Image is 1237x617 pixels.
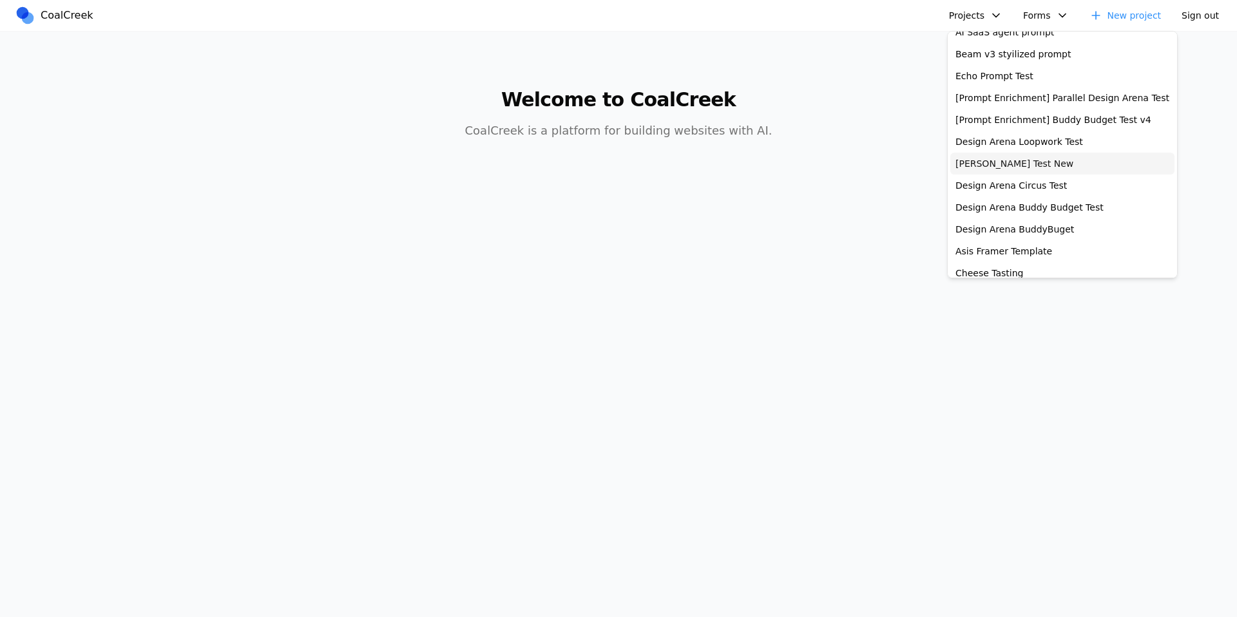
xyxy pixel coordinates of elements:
[950,65,1175,87] a: Echo Prompt Test
[41,8,93,23] span: CoalCreek
[947,31,1178,278] div: Projects
[941,5,1010,26] button: Projects
[371,88,866,111] h1: Welcome to CoalCreek
[950,131,1175,153] a: Design Arena Loopwork Test
[1082,5,1169,26] a: New project
[950,87,1175,109] a: [Prompt Enrichment] Parallel Design Arena Test
[950,109,1175,131] a: [Prompt Enrichment] Buddy Budget Test v4
[1015,5,1077,26] button: Forms
[950,218,1175,240] a: Design Arena BuddyBuget
[950,196,1175,218] a: Design Arena Buddy Budget Test
[950,175,1175,196] a: Design Arena Circus Test
[950,240,1175,262] a: Asis Framer Template
[1174,5,1227,26] button: Sign out
[950,153,1175,175] a: [PERSON_NAME] Test New
[371,122,866,140] p: CoalCreek is a platform for building websites with AI.
[950,21,1175,43] a: AI SaaS agent prompt
[15,6,99,25] a: CoalCreek
[950,262,1175,284] a: Cheese Tasting
[950,43,1175,65] a: Beam v3 styilized prompt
